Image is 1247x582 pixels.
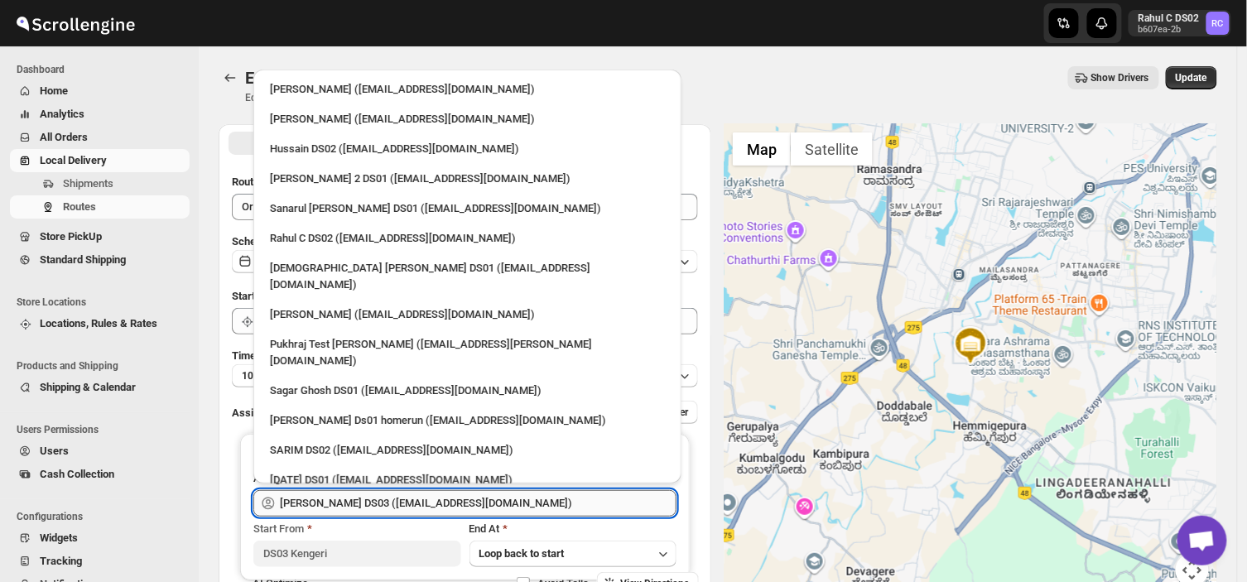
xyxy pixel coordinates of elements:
span: Cash Collection [40,468,114,480]
a: Open chat [1177,516,1227,565]
div: Rahul C DS02 ([EMAIL_ADDRESS][DOMAIN_NAME]) [270,230,665,247]
button: Cash Collection [10,463,190,486]
button: Locations, Rules & Rates [10,312,190,335]
div: Hussain DS02 ([EMAIL_ADDRESS][DOMAIN_NAME]) [270,141,665,157]
button: 10 minutes [232,364,698,387]
div: [DATE] DS01 ([EMAIL_ADDRESS][DOMAIN_NAME]) [270,472,665,488]
li: Hussain DS02 (jarav60351@abatido.com) [253,132,681,162]
li: Sourav Ds01 homerun (bamij29633@eluxeer.com) [253,404,681,434]
button: Tracking [10,550,190,573]
p: Rahul C DS02 [1139,12,1200,25]
button: Update [1166,66,1217,89]
li: Sagar Ghosh DS01 (loneyoj483@downlor.com) [253,374,681,404]
div: Sagar Ghosh DS01 ([EMAIL_ADDRESS][DOMAIN_NAME]) [270,382,665,399]
span: Local Delivery [40,154,107,166]
span: Show Drivers [1091,71,1149,84]
button: [DATE]|[DATE] [232,250,698,273]
button: Routes [219,66,242,89]
span: Widgets [40,531,78,544]
div: Pukhraj Test [PERSON_NAME] ([EMAIL_ADDRESS][PERSON_NAME][DOMAIN_NAME]) [270,336,665,369]
span: Start Location (Warehouse) [232,290,363,302]
p: b607ea-2b [1139,25,1200,35]
span: Routes [63,200,96,213]
div: [PERSON_NAME] ([EMAIL_ADDRESS][DOMAIN_NAME]) [270,111,665,127]
div: [PERSON_NAME] 2 DS01 ([EMAIL_ADDRESS][DOMAIN_NAME]) [270,171,665,187]
li: Rahul C DS02 (rahul.chopra@home-run.co) [253,222,681,252]
button: Shipping & Calendar [10,376,190,399]
button: Routes [10,195,190,219]
div: [PERSON_NAME] ([EMAIL_ADDRESS][DOMAIN_NAME]) [270,306,665,323]
span: 10 minutes [242,369,291,382]
img: ScrollEngine [13,2,137,44]
div: [PERSON_NAME] ([EMAIL_ADDRESS][DOMAIN_NAME]) [270,81,665,98]
input: Eg: Bengaluru Route [232,194,698,220]
span: Rahul C DS02 [1206,12,1230,35]
span: Store PickUp [40,230,102,243]
span: Assign to [232,406,277,419]
p: Edit/update your created route [245,91,380,104]
li: Sanarul Haque DS01 (fefifag638@adosnan.com) [253,192,681,222]
li: Pukhraj Test Grewal (lesogip197@pariag.com) [253,328,681,374]
button: Analytics [10,103,190,126]
text: RC [1212,18,1224,29]
span: Scheduled for [232,235,298,248]
button: All Orders [10,126,190,149]
li: Mujakkir Benguli (voweh79617@daypey.com) [253,103,681,132]
button: Show Drivers [1068,66,1159,89]
span: Time Per Stop [232,349,299,362]
span: Users Permissions [17,423,190,436]
span: Update [1176,71,1207,84]
button: Users [10,440,190,463]
li: Vikas Rathod (lolegiy458@nalwan.com) [253,298,681,328]
span: Shipments [63,177,113,190]
span: Route Name [232,176,290,188]
span: All Orders [40,131,88,143]
button: All Route Options [229,132,464,155]
span: Locations, Rules & Rates [40,317,157,329]
span: Store Locations [17,296,190,309]
span: Standard Shipping [40,253,126,266]
span: Edit Route [245,68,320,88]
span: Shipping & Calendar [40,381,136,393]
button: User menu [1129,10,1231,36]
button: Show satellite imagery [791,132,873,166]
span: Home [40,84,68,97]
li: Raja DS01 (gasecig398@owlny.com) [253,464,681,493]
div: Sanarul [PERSON_NAME] DS01 ([EMAIL_ADDRESS][DOMAIN_NAME]) [270,200,665,217]
li: Ali Husain 2 DS01 (petec71113@advitize.com) [253,162,681,192]
button: Shipments [10,172,190,195]
button: Loop back to start [469,541,676,567]
div: SARIM DS02 ([EMAIL_ADDRESS][DOMAIN_NAME]) [270,442,665,459]
div: [DEMOGRAPHIC_DATA] [PERSON_NAME] DS01 ([EMAIL_ADDRESS][DOMAIN_NAME]) [270,260,665,293]
span: Analytics [40,108,84,120]
span: Tracking [40,555,82,567]
span: Products and Shipping [17,359,190,373]
div: [PERSON_NAME] Ds01 homerun ([EMAIL_ADDRESS][DOMAIN_NAME]) [270,412,665,429]
button: Home [10,79,190,103]
li: Islam Laskar DS01 (vixib74172@ikowat.com) [253,252,681,298]
input: Search assignee [280,490,676,517]
li: SARIM DS02 (xititor414@owlny.com) [253,434,681,464]
span: Dashboard [17,63,190,76]
div: End At [469,521,676,537]
span: Configurations [17,510,190,523]
span: Users [40,445,69,457]
button: Show street map [733,132,791,166]
li: Rahul Chopra (pukhraj@home-run.co) [253,76,681,103]
span: Start From [253,522,304,535]
span: Loop back to start [479,547,565,560]
button: Widgets [10,527,190,550]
